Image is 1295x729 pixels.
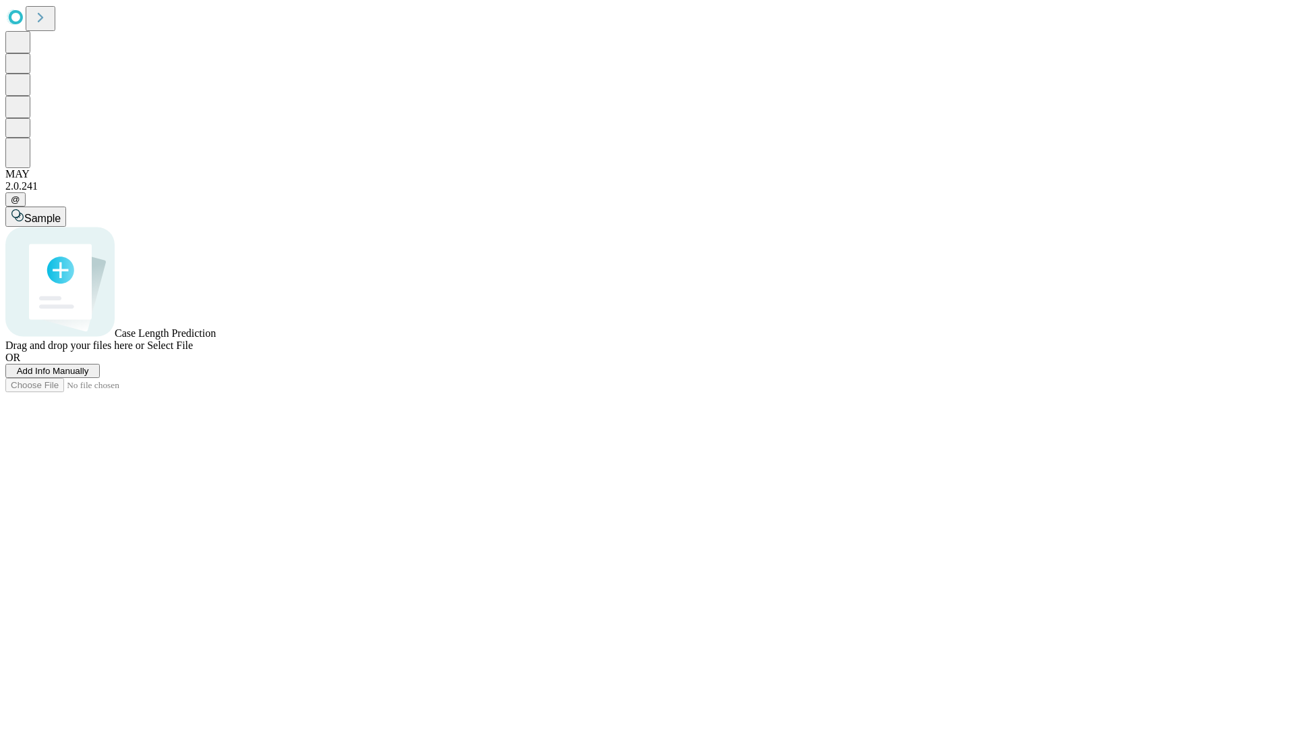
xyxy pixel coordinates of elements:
span: Sample [24,213,61,224]
button: @ [5,192,26,207]
span: Case Length Prediction [115,327,216,339]
span: Add Info Manually [17,366,89,376]
span: OR [5,352,20,363]
button: Sample [5,207,66,227]
span: Select File [147,340,193,351]
span: Drag and drop your files here or [5,340,144,351]
span: @ [11,194,20,205]
div: MAY [5,168,1290,180]
div: 2.0.241 [5,180,1290,192]
button: Add Info Manually [5,364,100,378]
